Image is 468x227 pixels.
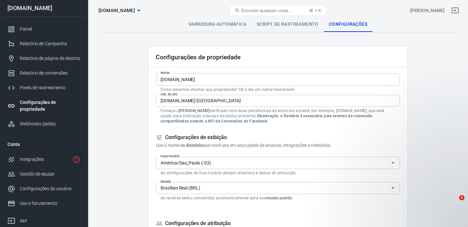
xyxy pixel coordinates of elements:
font: Configurações do usuário [20,186,71,191]
font: Script de rastreamento [257,21,318,27]
font: Configurações [329,21,367,27]
font: Moeda [161,179,171,183]
font: . [292,196,293,200]
font: Varredura automática [188,21,246,27]
font: Relatório de conversões [20,70,68,76]
font: Uso e faturamento [20,201,57,206]
font: que você usa em seus pixels de anúncio, integrações e relatórios. [203,143,331,148]
font: Encontre qualquer coisa... [241,8,292,13]
font: Relatório de página de destino [20,56,80,61]
font: Configurações de propriedade [20,100,56,112]
a: Pixels de rastreamento [2,80,85,95]
input: UTC [158,159,387,167]
font: Nome [161,71,170,75]
input: exemplo.com [156,95,400,107]
font: Webhooks (saída) [20,121,56,126]
font: 1 [461,195,463,200]
button: [DOMAIN_NAME] [96,5,143,17]
input: Nome do seu site [156,73,400,85]
font: o domínio [182,143,203,148]
font: Como devemos chamar sua propriedade? Dê a ela um nome memorável. [161,87,295,92]
font: [PERSON_NAME] [179,108,210,113]
font: Use o nome e [156,143,182,148]
a: Relatório de conversões [2,66,85,80]
font: As receitas serão convertidas automaticamente para sua [161,196,266,200]
iframe: Chat ao vivo do Intercom [446,195,461,211]
font: Pixels de rastreamento [20,85,66,90]
font: sair [20,218,27,223]
font: Relatório de Campanha [20,41,67,46]
a: Webhooks (saída) [2,117,85,131]
input: USD [158,184,387,192]
font: moeda padrão [266,196,292,200]
a: Configurações do usuário [2,181,85,196]
a: Integrações [2,152,85,167]
font: Gestão de equipe [20,171,54,177]
font: [DOMAIN_NAME] [7,5,52,11]
svg: 1 rede ainda não verificada [72,156,80,163]
font: URL do site [161,92,177,96]
div: ID da conta: 0V08PxNB [410,7,445,14]
font: [DOMAIN_NAME] [98,8,135,13]
font: Configurações de exibição [165,134,227,140]
font: Forneça o [161,108,179,113]
a: Gestão de equipe [2,167,85,181]
a: Uso e faturamento [2,196,85,211]
font: ⌘ + K [309,8,321,13]
font: Painel [20,26,32,32]
font: Configurações de propriedade [156,53,240,61]
font: verificado com suas plataformas de anúncios e pixels, por exemplo, [DOMAIN_NAME], que será usado ... [161,108,384,118]
font: Observação: o Domínio é necessário para eventos de conversão compartilhados usando a API de Conve... [161,114,372,123]
font: [PERSON_NAME] [410,8,445,13]
font: As configurações de fuso horário afetam relatórios e dados de atribuição [161,171,296,175]
a: Relatório de página de destino [2,51,85,66]
font: Configurações de atribuição [165,220,231,226]
a: Painel [2,22,85,36]
button: Encontre qualquer coisa...⌘ + K [229,5,327,16]
font: Conta [7,142,20,147]
span: bioslim.site [98,7,135,15]
font: Integrações [20,157,44,162]
a: Relatório de Campanha [2,36,85,51]
a: sair [447,3,463,18]
a: Configurações de propriedade [2,95,85,117]
font: Fuso horário [161,154,180,158]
